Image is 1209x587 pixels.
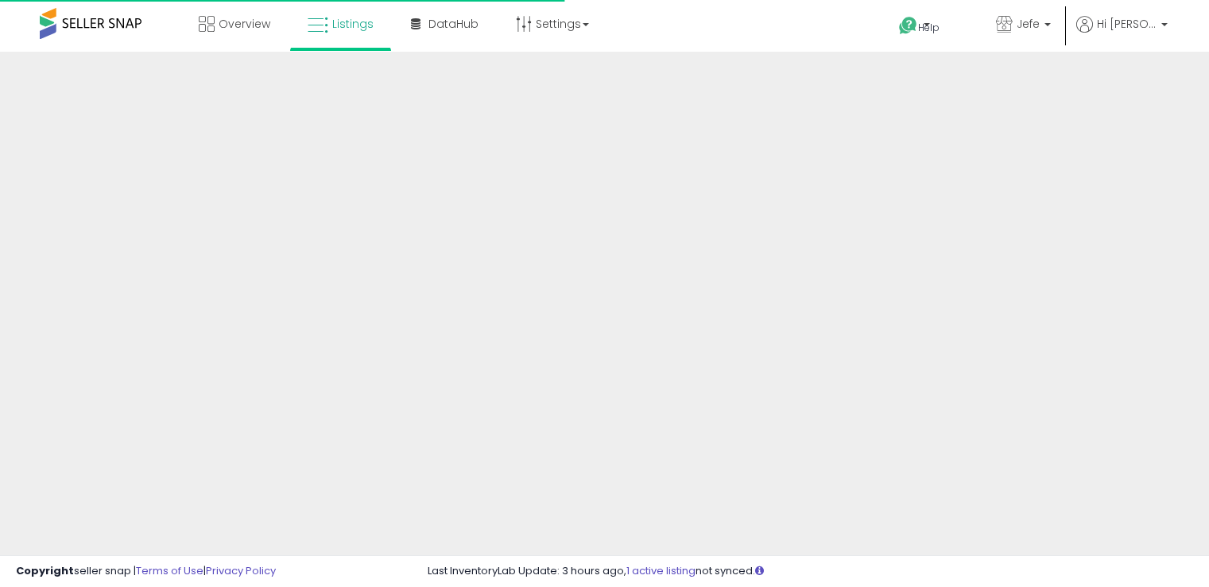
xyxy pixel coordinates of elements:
[332,16,374,32] span: Listings
[898,16,918,36] i: Get Help
[136,563,203,578] a: Terms of Use
[755,566,764,576] i: Click here to read more about un-synced listings.
[918,21,940,34] span: Help
[1076,16,1168,52] a: Hi [PERSON_NAME]
[886,4,971,52] a: Help
[16,564,276,579] div: seller snap | |
[1097,16,1157,32] span: Hi [PERSON_NAME]
[16,563,74,578] strong: Copyright
[219,16,270,32] span: Overview
[206,563,276,578] a: Privacy Policy
[428,16,479,32] span: DataHub
[428,564,1193,579] div: Last InventoryLab Update: 3 hours ago, not synced.
[1017,16,1040,32] span: Jefe
[626,563,696,578] a: 1 active listing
